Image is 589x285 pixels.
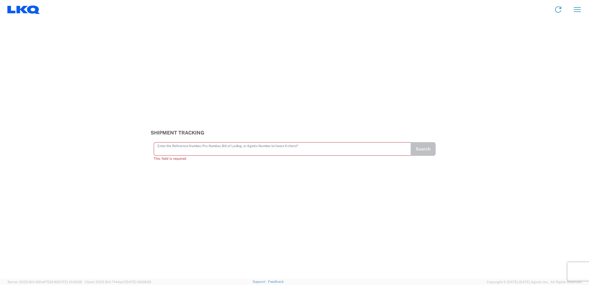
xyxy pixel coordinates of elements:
span: Client: 2025.19.0-7f44ea7 [85,280,151,284]
span: Server: 2025.19.0-192a4753216 [7,280,82,284]
h3: Shipment Tracking [151,130,439,136]
a: Feedback [268,280,284,283]
span: Copyright © [DATE]-[DATE] Agistix Inc., All Rights Reserved [487,279,582,285]
a: Support [253,280,268,283]
span: [DATE] 09:58:55 [125,280,151,284]
span: [DATE] 10:05:38 [57,280,82,284]
div: This field is required [154,156,411,161]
